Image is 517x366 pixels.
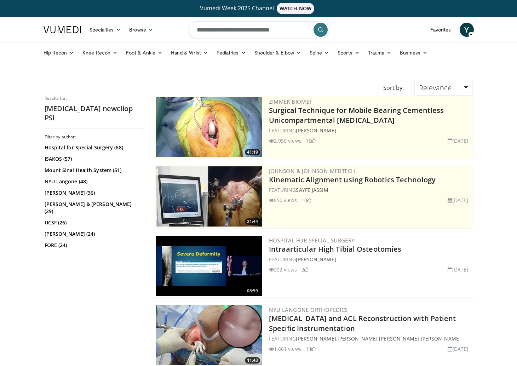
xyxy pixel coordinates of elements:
span: 11:43 [245,357,260,364]
a: 21:44 [156,166,262,227]
a: 11:43 [156,305,262,365]
span: 41:19 [245,149,260,155]
a: Hospital for Special Surgery [269,237,355,244]
li: 2 [301,266,309,273]
li: [DATE] [448,345,469,353]
h3: Filter by author: [45,134,144,140]
a: [PERSON_NAME] [421,335,461,342]
li: 202 views [269,266,297,273]
a: Vumedi Week 2025 ChannelWATCH NOW [45,3,473,14]
li: 2,950 views [269,137,301,144]
li: 14 [306,345,316,353]
div: FEATURING [269,127,471,134]
a: Browse [125,23,157,37]
li: 10 [301,196,311,204]
span: 21:44 [245,218,260,225]
a: 41:19 [156,97,262,157]
a: Trauma [364,46,396,60]
h2: [MEDICAL_DATA] newcliop PSI [45,104,144,122]
span: WATCH NOW [277,3,314,14]
a: Johnson & Johnson MedTech [269,167,355,175]
a: [PERSON_NAME] [296,127,336,134]
a: Business [396,46,432,60]
span: 08:59 [245,288,260,294]
span: Relevance [419,83,452,92]
a: 08:59 [156,236,262,296]
a: UCSF (26) [45,219,142,226]
a: Foot & Ankle [122,46,167,60]
a: FORE (24) [45,242,142,249]
a: Zimmer Biomet [269,98,312,105]
li: 15 [306,137,316,144]
li: 850 views [269,196,297,204]
a: Shoulder & Elbow [250,46,305,60]
a: Relevance [414,80,472,96]
div: FEATURING , , , [269,335,471,342]
img: e9ed289e-2b85-4599-8337-2e2b4fe0f32a.300x170_q85_crop-smart_upscale.jpg [156,97,262,157]
div: FEATURING [269,186,471,194]
a: [PERSON_NAME] [379,335,419,342]
li: [DATE] [448,266,469,273]
a: Sayfe Jassim [296,187,328,193]
a: [PERSON_NAME] [296,335,336,342]
a: Sports [333,46,364,60]
a: [PERSON_NAME] (24) [45,230,142,238]
a: Hip Recon [39,46,79,60]
a: Hospital for Special Surgery (68) [45,144,142,151]
a: Pediatrics [212,46,250,60]
a: Surgical Technique for Mobile Bearing Cementless Unicompartmental [MEDICAL_DATA] [269,105,444,125]
a: [PERSON_NAME] & [PERSON_NAME] (29) [45,201,142,215]
a: [PERSON_NAME] [296,256,336,263]
div: Sort by: [378,80,409,96]
p: Results for: [45,96,144,101]
a: ISAKOS (57) [45,155,142,162]
a: [PERSON_NAME] (36) [45,189,142,196]
a: Specialties [85,23,125,37]
a: Intraarticular High Tibial Osteotomies [269,244,402,254]
a: Favorites [426,23,455,37]
a: [PERSON_NAME] [338,335,378,342]
a: Y [460,23,474,37]
a: NYU Langone (48) [45,178,142,185]
a: Mount Sinai Health System (51) [45,167,142,174]
img: 80026a5a-9df5-4afb-a873-2284ee1d96c5.jpg.300x170_q85_crop-smart_upscale.jpg [156,305,262,365]
div: FEATURING [269,256,471,263]
img: 8e1e3371-1a3d-4f1a-b533-ddbf2a88c78c.300x170_q85_crop-smart_upscale.jpg [156,236,262,296]
a: Knee Recon [78,46,122,60]
li: 1,661 views [269,345,301,353]
input: Search topics, interventions [188,21,329,38]
a: Hand & Wrist [167,46,212,60]
a: NYU Langone Orthopedics [269,306,348,313]
a: [MEDICAL_DATA] and ACL Reconstruction with Patient Specific Instrumentation [269,314,456,333]
li: [DATE] [448,196,469,204]
a: Spine [305,46,333,60]
a: Kinematic Alignment using Robotics Technology [269,175,436,184]
img: VuMedi Logo [44,26,81,33]
li: [DATE] [448,137,469,144]
img: 85482610-0380-4aae-aa4a-4a9be0c1a4f1.300x170_q85_crop-smart_upscale.jpg [156,166,262,227]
